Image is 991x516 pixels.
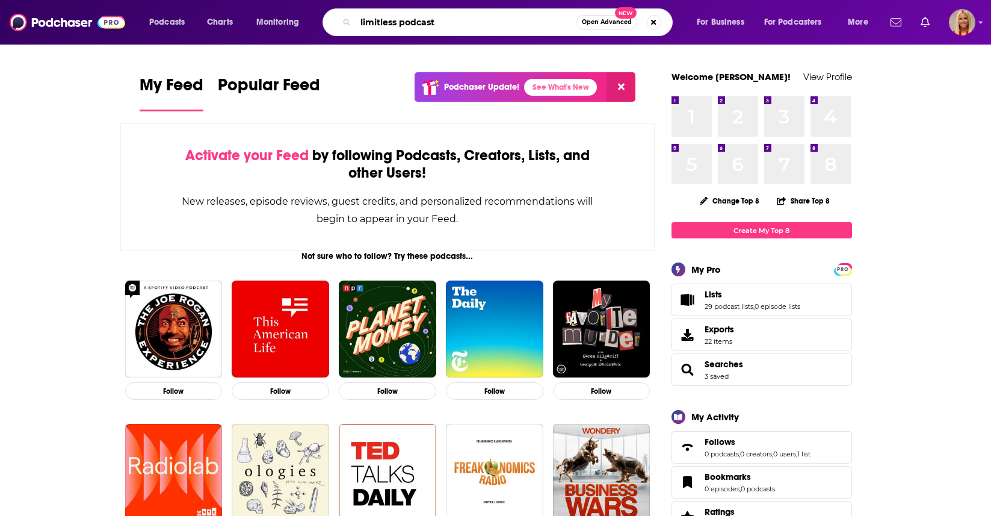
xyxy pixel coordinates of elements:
[218,75,320,102] span: Popular Feed
[446,281,543,378] img: The Daily
[797,450,810,458] a: 1 list
[140,75,203,102] span: My Feed
[705,372,729,381] a: 3 saved
[553,382,650,400] button: Follow
[444,82,519,92] p: Podchaser Update!
[149,14,185,31] span: Podcasts
[691,264,721,275] div: My Pro
[334,8,684,36] div: Search podcasts, credits, & more...
[676,291,700,308] a: Lists
[741,485,775,493] a: 0 podcasts
[232,281,329,378] img: This American Life
[839,13,883,32] button: open menu
[705,289,722,300] span: Lists
[524,79,597,96] a: See What's New
[772,450,773,458] span: ,
[671,431,852,464] span: Follows
[949,9,975,36] span: Logged in as KymberleeBolden
[553,281,650,378] img: My Favorite Murder with Karen Kilgariff and Georgia Hardstark
[949,9,975,36] img: User Profile
[615,7,637,19] span: New
[576,15,637,30] button: Open AdvancedNew
[140,75,203,111] a: My Feed
[671,319,852,351] a: Exports
[705,471,751,482] span: Bookmarks
[676,361,700,378] a: Searches
[740,450,772,458] a: 0 creators
[705,437,810,447] a: Follows
[916,12,934,33] a: Show notifications dropdown
[705,302,753,311] a: 29 podcast lists
[199,13,240,32] a: Charts
[125,382,223,400] button: Follow
[446,382,543,400] button: Follow
[705,485,739,493] a: 0 episodes
[671,353,852,386] span: Searches
[697,14,744,31] span: For Business
[705,471,775,482] a: Bookmarks
[773,450,796,458] a: 0 users
[671,222,852,238] a: Create My Top 8
[256,14,299,31] span: Monitoring
[705,450,739,458] a: 0 podcasts
[671,284,852,316] span: Lists
[836,264,850,273] a: PRO
[181,147,594,182] div: by following Podcasts, Creators, Lists, and other Users!
[836,265,850,274] span: PRO
[125,281,223,378] img: The Joe Rogan Experience
[141,13,200,32] button: open menu
[755,302,800,311] a: 0 episode lists
[232,382,329,400] button: Follow
[753,302,755,311] span: ,
[848,14,868,31] span: More
[676,439,700,456] a: Follows
[120,251,655,261] div: Not sure who to follow? Try these podcasts...
[705,324,734,335] span: Exports
[705,359,743,370] a: Searches
[248,13,315,32] button: open menu
[803,71,852,82] a: View Profile
[207,14,233,31] span: Charts
[671,466,852,499] span: Bookmarks
[185,146,309,164] span: Activate your Feed
[705,289,800,300] a: Lists
[181,193,594,228] div: New releases, episode reviews, guest credits, and personalized recommendations will begin to appe...
[764,14,822,31] span: For Podcasters
[218,75,320,111] a: Popular Feed
[339,281,436,378] img: Planet Money
[796,450,797,458] span: ,
[676,474,700,491] a: Bookmarks
[688,13,759,32] button: open menu
[691,411,739,423] div: My Activity
[776,189,830,213] button: Share Top 8
[582,19,632,25] span: Open Advanced
[10,11,125,34] img: Podchaser - Follow, Share and Rate Podcasts
[339,382,436,400] button: Follow
[739,450,740,458] span: ,
[739,485,741,493] span: ,
[886,12,906,33] a: Show notifications dropdown
[756,13,839,32] button: open menu
[671,71,791,82] a: Welcome [PERSON_NAME]!
[705,337,734,346] span: 22 items
[705,437,735,447] span: Follows
[949,9,975,36] button: Show profile menu
[676,326,700,343] span: Exports
[356,13,576,32] input: Search podcasts, credits, & more...
[693,193,767,208] button: Change Top 8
